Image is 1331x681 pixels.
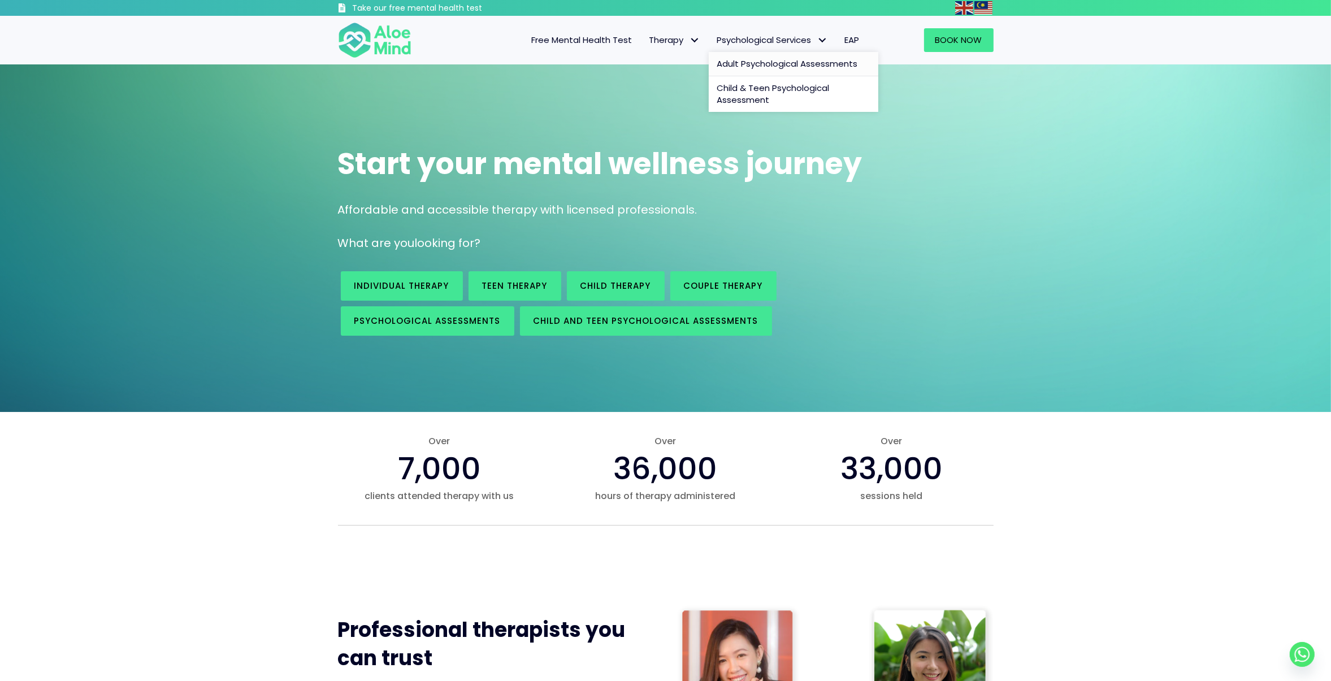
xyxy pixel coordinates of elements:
[338,435,541,448] span: Over
[974,1,994,14] a: Malay
[924,28,994,52] a: Book Now
[338,143,862,184] span: Start your mental wellness journey
[974,1,992,15] img: ms
[426,28,868,52] nav: Menu
[670,271,777,301] a: Couple therapy
[415,235,481,251] span: looking for?
[482,280,548,292] span: Teen Therapy
[567,271,665,301] a: Child Therapy
[353,3,543,14] h3: Take our free mental health test
[520,306,772,336] a: Child and Teen Psychological assessments
[845,34,860,46] span: EAP
[840,447,943,490] span: 33,000
[338,615,626,673] span: Professional therapists you can trust
[338,3,543,16] a: Take our free mental health test
[580,280,651,292] span: Child Therapy
[523,28,641,52] a: Free Mental Health Test
[338,235,415,251] span: What are you
[469,271,561,301] a: Teen Therapy
[338,202,994,218] p: Affordable and accessible therapy with licensed professionals.
[709,52,878,76] a: Adult Psychological Assessments
[717,34,828,46] span: Psychological Services
[717,58,858,70] span: Adult Psychological Assessments
[717,82,830,106] span: Child & Teen Psychological Assessment
[338,21,411,59] img: Aloe mind Logo
[790,435,993,448] span: Over
[684,280,763,292] span: Couple therapy
[709,76,878,112] a: Child & Teen Psychological Assessment
[354,280,449,292] span: Individual therapy
[1290,642,1315,667] a: Whatsapp
[341,271,463,301] a: Individual therapy
[398,447,481,490] span: 7,000
[563,435,767,448] span: Over
[641,28,709,52] a: TherapyTherapy: submenu
[955,1,974,14] a: English
[338,489,541,502] span: clients attended therapy with us
[709,28,836,52] a: Psychological ServicesPsychological Services: submenu
[836,28,868,52] a: EAP
[955,1,973,15] img: en
[687,32,703,49] span: Therapy: submenu
[532,34,632,46] span: Free Mental Health Test
[534,315,758,327] span: Child and Teen Psychological assessments
[649,34,700,46] span: Therapy
[814,32,831,49] span: Psychological Services: submenu
[563,489,767,502] span: hours of therapy administered
[354,315,501,327] span: Psychological assessments
[341,306,514,336] a: Psychological assessments
[790,489,993,502] span: sessions held
[613,447,717,490] span: 36,000
[935,34,982,46] span: Book Now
